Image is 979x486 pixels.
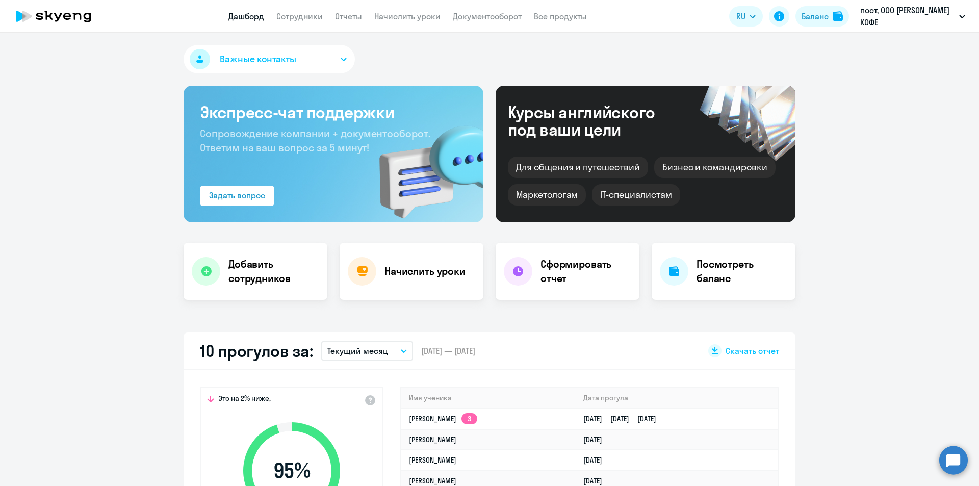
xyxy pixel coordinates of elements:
a: Начислить уроки [374,11,441,21]
div: Задать вопрос [209,189,265,201]
a: [DATE] [583,435,610,444]
a: Дашборд [228,11,264,21]
button: Задать вопрос [200,186,274,206]
a: [DATE] [583,476,610,485]
a: [PERSON_NAME]3 [409,414,477,423]
a: Документооборот [453,11,522,21]
h2: 10 прогулов за: [200,341,313,361]
div: Баланс [802,10,829,22]
a: [PERSON_NAME] [409,476,456,485]
a: [DATE] [583,455,610,465]
div: Курсы английского под ваши цели [508,104,682,138]
a: Все продукты [534,11,587,21]
h3: Экспресс-чат поддержки [200,102,467,122]
button: RU [729,6,763,27]
h4: Сформировать отчет [540,257,631,286]
a: [PERSON_NAME] [409,455,456,465]
img: bg-img [365,108,483,222]
span: Сопровождение компании + документооборот. Ответим на ваш вопрос за 5 минут! [200,127,430,154]
th: Имя ученика [401,388,575,408]
span: 95 % [233,458,350,483]
span: Это на 2% ниже, [218,394,271,406]
h4: Посмотреть баланс [697,257,787,286]
button: Балансbalance [795,6,849,27]
div: Маркетологам [508,184,586,206]
img: balance [833,11,843,21]
th: Дата прогула [575,388,778,408]
span: RU [736,10,745,22]
div: Для общения и путешествий [508,157,648,178]
button: Важные контакты [184,45,355,73]
div: IT-специалистам [592,184,680,206]
a: [PERSON_NAME] [409,435,456,444]
h4: Добавить сотрудников [228,257,319,286]
a: [DATE][DATE][DATE] [583,414,664,423]
h4: Начислить уроки [384,264,466,278]
button: Текущий месяц [321,341,413,361]
p: Текущий месяц [327,345,388,357]
a: Отчеты [335,11,362,21]
button: пост, ООО [PERSON_NAME] КОФЕ [855,4,970,29]
a: Сотрудники [276,11,323,21]
div: Бизнес и командировки [654,157,776,178]
span: [DATE] — [DATE] [421,345,475,356]
p: пост, ООО [PERSON_NAME] КОФЕ [860,4,955,29]
span: Важные контакты [220,53,296,66]
app-skyeng-badge: 3 [461,413,477,424]
span: Скачать отчет [726,345,779,356]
